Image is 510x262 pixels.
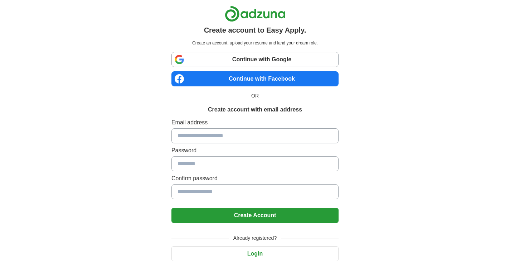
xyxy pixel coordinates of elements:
img: Adzuna logo [225,6,286,22]
button: Login [171,246,339,261]
button: Create Account [171,208,339,223]
label: Confirm password [171,174,339,183]
a: Continue with Google [171,52,339,67]
p: Create an account, upload your resume and land your dream role. [173,40,337,46]
a: Login [171,251,339,257]
h1: Create account with email address [208,105,302,114]
label: Password [171,146,339,155]
span: Already registered? [229,234,281,242]
h1: Create account to Easy Apply. [204,25,306,35]
span: OR [247,92,263,100]
a: Continue with Facebook [171,71,339,86]
label: Email address [171,118,339,127]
